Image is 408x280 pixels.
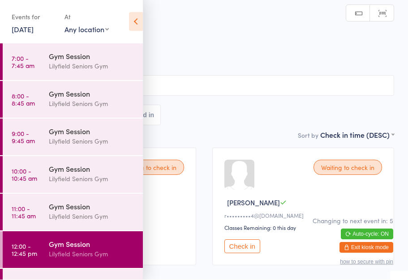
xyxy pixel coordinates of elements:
div: Waiting to check in [116,160,184,175]
div: Lilyfield Seniors Gym [49,61,135,72]
a: 7:00 -7:45 amGym SessionLilyfield Seniors Gym [3,44,143,81]
h2: Gym Session Check-in [14,22,394,37]
div: r•••••••••4@[DOMAIN_NAME] [224,212,385,220]
a: 12:00 -12:45 pmGym SessionLilyfield Seniors Gym [3,232,143,268]
a: 9:00 -9:45 amGym SessionLilyfield Seniors Gym [3,119,143,156]
div: At [64,10,109,25]
div: Check in time (DESC) [320,130,394,140]
label: Sort by [298,131,318,140]
div: Gym Session [49,51,135,61]
time: 7:00 - 7:45 am [12,55,34,69]
time: 8:00 - 8:45 am [12,93,35,107]
time: 11:00 - 11:45 am [12,205,36,220]
div: Gym Session [49,127,135,136]
a: 8:00 -8:45 amGym SessionLilyfield Seniors Gym [3,81,143,118]
time: 9:00 - 9:45 am [12,130,35,144]
div: Lilyfield Seniors Gym [49,212,135,222]
input: Search [14,76,394,96]
a: 10:00 -10:45 amGym SessionLilyfield Seniors Gym [3,157,143,193]
span: Seniors [PERSON_NAME] [14,59,394,68]
div: Gym Session [49,164,135,174]
div: Lilyfield Seniors Gym [49,99,135,109]
span: [DATE] 12:00pm [14,42,380,51]
div: Events for [12,10,56,25]
a: 11:00 -11:45 amGym SessionLilyfield Seniors Gym [3,194,143,231]
button: Auto-cycle: ON [341,229,393,240]
div: Lilyfield Seniors Gym [49,136,135,147]
span: Lilyfield Seniors Gym [14,51,380,59]
div: Classes Remaining: 0 this day [224,224,385,232]
button: how to secure with pin [340,259,393,265]
div: Gym Session [49,202,135,212]
div: Changing to next event in: 5 [313,216,393,225]
div: Any location [64,25,109,34]
div: Gym Session [49,239,135,249]
a: [DATE] [12,25,34,34]
div: Lilyfield Seniors Gym [49,174,135,184]
button: Exit kiosk mode [339,242,393,253]
span: [PERSON_NAME] [227,198,280,208]
button: Check in [224,240,260,254]
div: Gym Session [49,89,135,99]
div: Lilyfield Seniors Gym [49,249,135,259]
time: 10:00 - 10:45 am [12,168,37,182]
div: Waiting to check in [314,160,382,175]
time: 12:00 - 12:45 pm [12,243,37,257]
